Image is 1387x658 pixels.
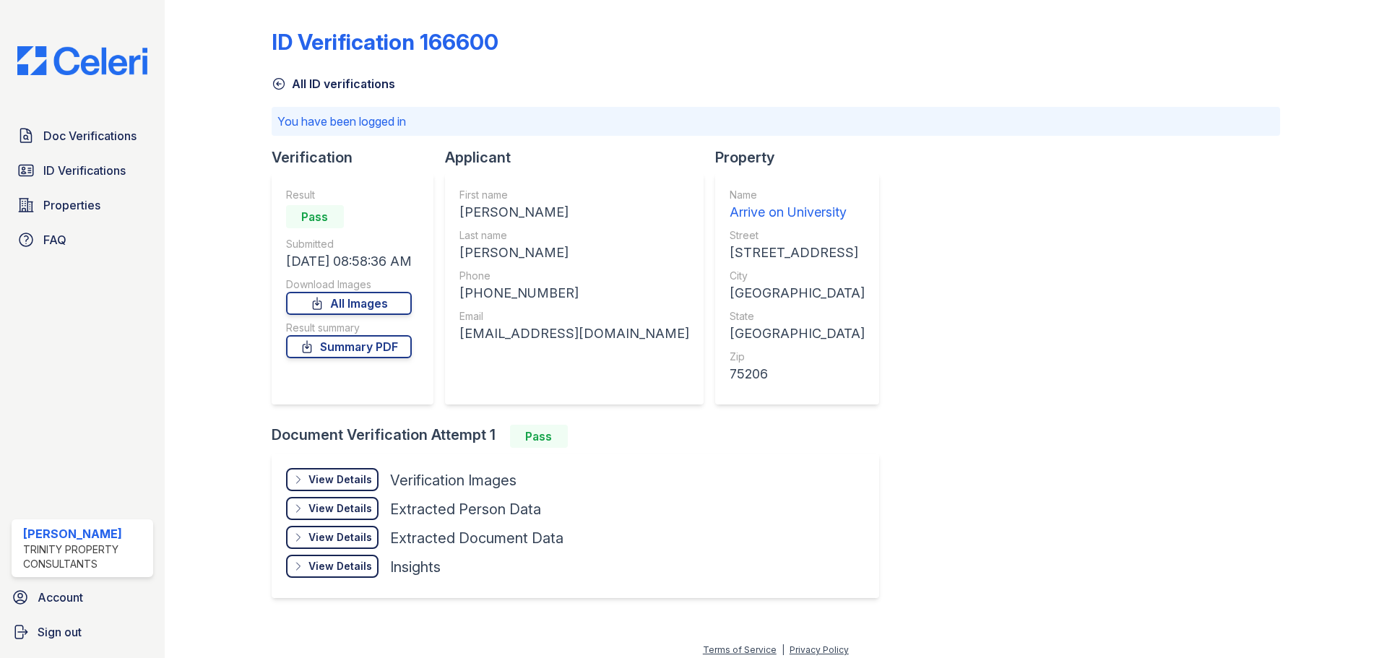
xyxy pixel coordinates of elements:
div: Extracted Document Data [390,528,563,548]
a: Terms of Service [703,644,777,655]
div: Phone [459,269,689,283]
div: Email [459,309,689,324]
div: Insights [390,557,441,577]
a: Name Arrive on University [730,188,865,222]
div: Zip [730,350,865,364]
div: | [782,644,785,655]
span: Sign out [38,623,82,641]
div: Extracted Person Data [390,499,541,519]
div: Last name [459,228,689,243]
div: View Details [308,472,372,487]
div: [DATE] 08:58:36 AM [286,251,412,272]
div: [EMAIL_ADDRESS][DOMAIN_NAME] [459,324,689,344]
div: [PHONE_NUMBER] [459,283,689,303]
a: Privacy Policy [790,644,849,655]
div: City [730,269,865,283]
a: ID Verifications [12,156,153,185]
div: ID Verification 166600 [272,29,498,55]
span: Properties [43,196,100,214]
div: Document Verification Attempt 1 [272,425,891,448]
div: Property [715,147,891,168]
div: [PERSON_NAME] [459,202,689,222]
div: Arrive on University [730,202,865,222]
a: Account [6,583,159,612]
span: ID Verifications [43,162,126,179]
div: Result summary [286,321,412,335]
div: 75206 [730,364,865,384]
div: [STREET_ADDRESS] [730,243,865,263]
div: [PERSON_NAME] [23,525,147,542]
div: View Details [308,530,372,545]
div: Pass [510,425,568,448]
span: FAQ [43,231,66,248]
a: Sign out [6,618,159,646]
a: All Images [286,292,412,315]
div: Verification [272,147,445,168]
div: Download Images [286,277,412,292]
span: Account [38,589,83,606]
div: [PERSON_NAME] [459,243,689,263]
p: You have been logged in [277,113,1274,130]
a: Doc Verifications [12,121,153,150]
div: First name [459,188,689,202]
div: Applicant [445,147,715,168]
div: Verification Images [390,470,517,490]
a: All ID verifications [272,75,395,92]
img: CE_Logo_Blue-a8612792a0a2168367f1c8372b55b34899dd931a85d93a1a3d3e32e68fde9ad4.png [6,46,159,75]
a: Summary PDF [286,335,412,358]
div: Result [286,188,412,202]
a: FAQ [12,225,153,254]
div: Pass [286,205,344,228]
div: View Details [308,501,372,516]
div: Submitted [286,237,412,251]
div: Trinity Property Consultants [23,542,147,571]
div: State [730,309,865,324]
a: Properties [12,191,153,220]
div: View Details [308,559,372,573]
div: Street [730,228,865,243]
span: Doc Verifications [43,127,137,144]
div: [GEOGRAPHIC_DATA] [730,324,865,344]
div: Name [730,188,865,202]
div: [GEOGRAPHIC_DATA] [730,283,865,303]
